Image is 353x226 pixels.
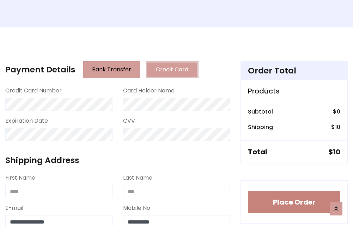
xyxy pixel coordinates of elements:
[123,174,152,182] label: Last Name
[331,124,340,130] h6: $
[335,123,340,131] span: 10
[123,204,150,212] label: Mobile No
[5,65,75,75] h4: Payment Details
[5,204,23,212] label: E-mail
[333,108,340,115] h6: $
[248,108,273,115] h6: Subtotal
[83,61,140,78] button: Bank Transfer
[146,61,199,78] button: Credit Card
[248,124,273,130] h6: Shipping
[328,148,340,156] h5: $
[248,66,340,76] h4: Order Total
[248,148,267,156] h5: Total
[123,117,135,125] label: CVV
[5,174,35,182] label: First Name
[333,147,340,157] span: 10
[248,191,340,213] button: Place Order
[337,108,340,116] span: 0
[5,86,62,95] label: Credit Card Number
[5,155,230,165] h4: Shipping Address
[5,117,48,125] label: Expiration Date
[248,87,340,95] h5: Products
[123,86,175,95] label: Card Holder Name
